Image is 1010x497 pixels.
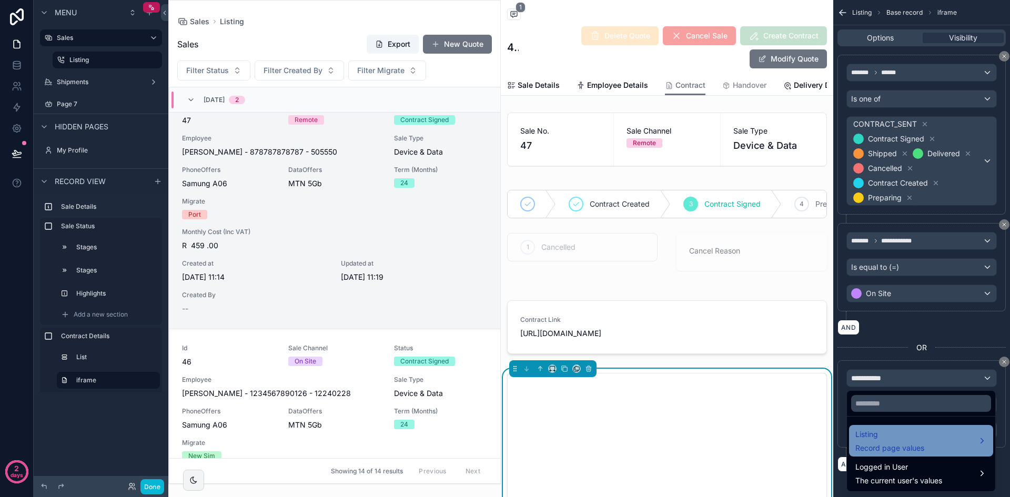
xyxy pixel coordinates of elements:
span: DataOffers [288,166,382,174]
span: MTN 5Gb [288,420,322,430]
span: [DATE] [204,96,225,104]
a: Contract [665,76,705,96]
div: Remote [295,115,318,125]
span: Sale Type [394,134,488,143]
button: Select Button [348,60,426,80]
a: Delivery Details [783,76,850,97]
span: Contract [675,80,705,90]
span: [DATE] 11:14 [182,272,328,282]
div: On Site [295,357,316,366]
span: Samung A06 [182,420,227,430]
div: 2 [235,96,239,104]
span: -- [182,303,188,314]
span: Updated at [341,259,488,268]
span: Employee [182,134,381,143]
span: Term (Months) [394,407,488,415]
a: Sale Details [507,76,560,97]
span: Listing [855,428,924,441]
a: Employee Details [577,76,648,97]
span: Monthly Cost (Inc VAT) [182,228,488,236]
span: The current user's values [855,475,942,486]
a: Id47Sale ChannelRemoteStatusContract SignedEmployee[PERSON_NAME] - 878787878787 - 505550Sale Type... [169,87,500,329]
a: Sales [177,16,209,27]
a: Listing [220,16,244,27]
span: Migrate [182,197,328,206]
div: Port [188,210,201,219]
span: Showing 14 of 14 results [331,467,403,475]
span: Sale Details [518,80,560,90]
a: Handover [722,76,766,97]
div: Contract Signed [400,357,449,366]
span: Status [394,344,488,352]
button: New Quote [423,35,492,54]
span: Filter Status [186,65,229,76]
span: PhoneOffers [182,166,276,174]
button: Select Button [177,60,250,80]
span: Employee [182,376,381,384]
span: DataOffers [288,407,382,415]
button: Modify Quote [750,49,827,68]
span: 1 [516,2,526,13]
span: Migrate [182,439,328,447]
div: 24 [400,178,408,188]
span: Sale Channel [288,344,382,352]
span: Created By [182,291,276,299]
span: Sales [177,38,198,50]
span: Sale Type [394,376,488,384]
button: Select Button [255,60,344,80]
span: Id [182,344,276,352]
div: Contract Signed [400,115,449,125]
span: Handover [733,80,766,90]
span: [PERSON_NAME] - 878787878787 - 505550 [182,147,337,157]
span: Samung A06 [182,178,227,189]
span: R 459 .00 [182,240,488,251]
span: Record page values [855,443,924,453]
button: Export [367,35,419,54]
span: Device & Data [394,147,488,157]
span: [DATE] 11:19 [341,272,488,282]
div: New Sim [188,451,215,461]
span: Sales [190,16,209,27]
span: Filter Created By [264,65,322,76]
span: Employee Details [587,80,648,90]
span: Delivery Details [794,80,850,90]
h1: 47 [507,40,519,55]
span: [PERSON_NAME] - 1234567890126 - 12240228 [182,388,351,399]
span: Term (Months) [394,166,488,174]
span: PhoneOffers [182,407,276,415]
span: MTN 5Gb [288,178,322,189]
span: 47 [182,115,276,126]
span: Device & Data [394,388,488,399]
div: 24 [400,420,408,429]
span: Created at [182,259,328,268]
span: Logged in User [855,461,942,473]
span: Filter Migrate [357,65,405,76]
button: 1 [507,8,521,22]
span: 46 [182,357,276,367]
